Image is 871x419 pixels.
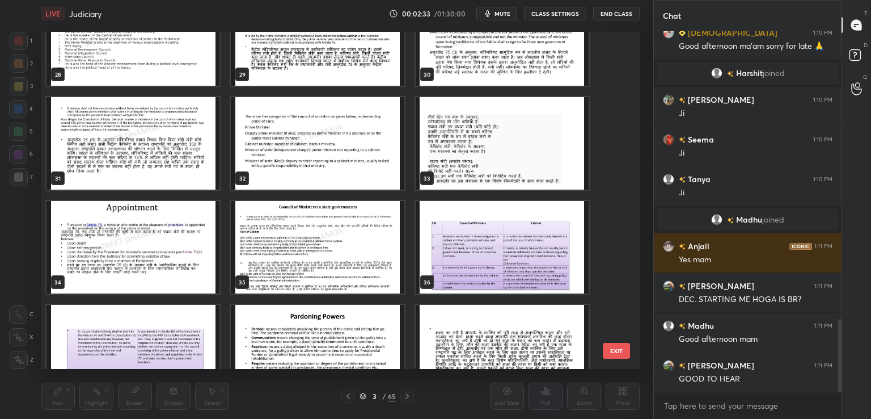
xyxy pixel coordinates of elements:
[10,55,33,73] div: 2
[679,283,686,290] img: no-rating-badge.077c3623.svg
[369,393,380,400] div: 3
[814,322,832,329] div: 1:11 PM
[679,363,686,369] img: no-rating-badge.077c3623.svg
[416,305,589,397] img: 17593908770LPDOR.pdf
[494,10,510,18] span: mute
[679,97,686,103] img: no-rating-badge.077c3623.svg
[679,374,832,385] div: GOOD TO HEAR
[382,393,386,400] div: /
[679,30,686,36] img: Learner_Badge_beginner_1_8b307cf2a0.svg
[10,32,32,50] div: 1
[679,244,686,250] img: no-rating-badge.077c3623.svg
[679,323,686,329] img: no-rating-badge.077c3623.svg
[814,362,832,369] div: 1:11 PM
[231,201,404,294] img: 17593908770LPDOR.pdf
[789,243,812,250] img: iconic-dark.1390631f.png
[654,31,842,392] div: grid
[46,97,219,190] img: 17593908770LPDOR.pdf
[603,343,630,359] button: EXIT
[679,137,686,143] img: no-rating-badge.077c3623.svg
[9,328,33,346] div: X
[524,7,586,20] button: CLASS SETTINGS
[10,168,33,186] div: 7
[679,294,832,305] div: DEC. STARTING ME HOGA IS BR?
[663,27,674,39] img: f6ca35e622e045489f422ce79b706c9b.jpg
[231,97,404,190] img: 17593908770LPDOR.pdf
[814,243,832,250] div: 1:11 PM
[663,174,674,185] img: default.png
[9,305,33,324] div: C
[41,7,65,20] div: LIVE
[663,94,674,106] img: fd114526832241a9a0164c4fe563ed25.png
[813,176,832,183] div: 1:10 PM
[686,94,754,106] h6: [PERSON_NAME]
[813,30,832,36] div: 1:10 PM
[10,77,33,95] div: 3
[593,7,640,20] button: End Class
[711,68,722,79] img: default.png
[679,108,832,119] div: Ji
[679,187,832,199] div: Ji
[663,360,674,371] img: 7715b76f89534ce1b7898b90faabab22.jpg
[863,73,868,81] p: G
[686,280,754,292] h6: [PERSON_NAME]
[686,173,711,185] h6: Tanya
[416,97,589,190] img: 17593908770LPDOR.pdf
[864,41,868,49] p: D
[686,320,714,332] h6: Madhu
[663,280,674,292] img: 7715b76f89534ce1b7898b90faabab22.jpg
[663,241,674,252] img: 788da42a7bbb4295bb5179c61d8a2cf6.jpg
[762,215,784,224] span: joined
[231,305,404,397] img: 17593908770LPDOR.pdf
[813,97,832,103] div: 1:10 PM
[686,359,754,371] h6: [PERSON_NAME]
[663,320,674,332] img: default.png
[388,391,396,401] div: 65
[727,217,734,224] img: no-rating-badge.077c3623.svg
[69,9,102,19] h4: Judiciary
[864,9,868,18] p: T
[46,201,219,294] img: 17593908770LPDOR.pdf
[814,283,832,290] div: 1:11 PM
[416,201,589,294] img: 17593908770LPDOR.pdf
[736,69,763,78] span: Harshit
[654,1,690,31] p: Chat
[736,215,762,224] span: Madhu
[763,69,785,78] span: joined
[9,123,33,141] div: 5
[679,334,832,345] div: Good afternoon mam
[9,100,33,118] div: 4
[727,71,734,77] img: no-rating-badge.077c3623.svg
[686,240,709,252] h6: Anjali
[679,148,832,159] div: Ji
[476,7,517,20] button: mute
[9,145,33,164] div: 6
[711,214,722,225] img: default.png
[10,351,33,369] div: Z
[46,305,219,397] img: 17593908770LPDOR.pdf
[679,254,832,266] div: Yes mam
[679,177,686,183] img: no-rating-badge.077c3623.svg
[686,133,714,145] h6: Seema
[663,134,674,145] img: e3d5de0fc584423d9396f0ee757484b6.jpg
[679,41,832,52] div: Good afternoon ma'am sorry for late 🙏
[686,27,777,39] h6: [DEMOGRAPHIC_DATA]
[41,32,620,369] div: grid
[813,136,832,143] div: 1:10 PM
